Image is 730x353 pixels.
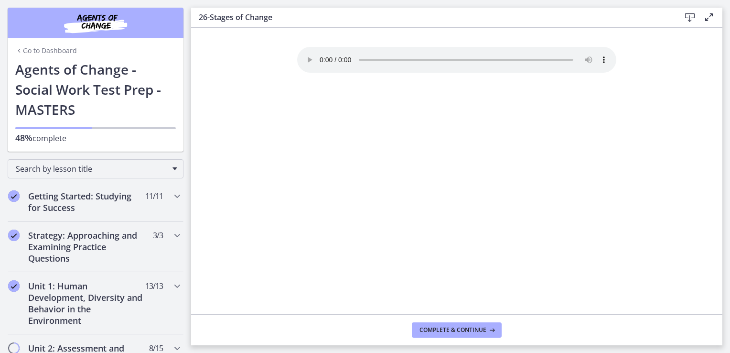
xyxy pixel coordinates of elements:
[15,59,176,120] h1: Agents of Change - Social Work Test Prep - MASTERS
[8,230,20,241] i: Completed
[16,164,168,174] span: Search by lesson title
[412,322,502,338] button: Complete & continue
[199,11,665,23] h3: 26-Stages of Change
[38,11,153,34] img: Agents of Change Social Work Test Prep
[8,159,183,178] div: Search by lesson title
[15,132,32,143] span: 48%
[153,230,163,241] span: 3 / 3
[28,230,145,264] h2: Strategy: Approaching and Examining Practice Questions
[15,132,176,144] p: complete
[8,280,20,292] i: Completed
[28,280,145,326] h2: Unit 1: Human Development, Diversity and Behavior in the Environment
[145,190,163,202] span: 11 / 11
[8,190,20,202] i: Completed
[419,326,486,334] span: Complete & continue
[145,280,163,292] span: 13 / 13
[15,46,77,55] a: Go to Dashboard
[28,190,145,213] h2: Getting Started: Studying for Success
